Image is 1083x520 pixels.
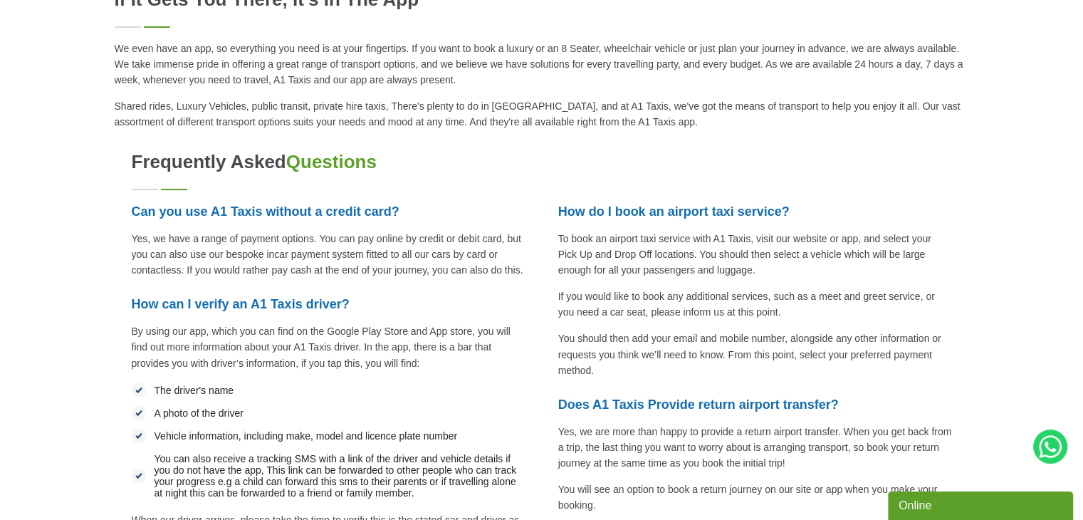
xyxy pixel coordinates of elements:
li: Vehicle information, including make, model and licence plate number [132,427,525,444]
span: Questions [286,151,377,172]
li: The driver's name [132,381,525,398]
h3: How do I book an airport taxi service? [558,203,952,220]
p: Shared rides, Luxury Vehicles, public transit, private hire taxis, There's plenty to do in [GEOGR... [115,98,969,130]
h3: Does A1 Taxis Provide return airport transfer? [558,395,952,412]
li: A photo of the driver [132,404,525,421]
li: You can also receive a tracking SMS with a link of the driver and vehicle details if you do not h... [132,449,525,501]
p: You will see an option to book a return journey on our site or app when you make your booking. [558,481,952,512]
h3: Can you use A1 Taxis without a credit card? [132,203,525,220]
p: Yes, we are more than happy to provide a return airport transfer. When you get back from a trip, ... [558,423,952,470]
p: We even have an app, so everything you need is at your fingertips. If you want to book a luxury o... [115,41,969,88]
p: To book an airport taxi service with A1 Taxis, visit our website or app, and select your Pick Up ... [558,231,952,278]
p: If you would like to book any additional services, such as a meet and greet service, or you need ... [558,288,952,320]
h3: How can I verify an A1 Taxis driver? [132,296,525,313]
p: By using our app, which you can find on the Google Play Store and App store, you will find out mo... [132,323,525,370]
p: You should then add your email and mobile number, alongside any other information or requests you... [558,331,952,378]
h2: Frequently Asked [132,151,952,173]
p: Yes, we have a range of payment options. You can pay online by credit or debit card, but you can ... [132,231,525,278]
iframe: chat widget [888,489,1076,520]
